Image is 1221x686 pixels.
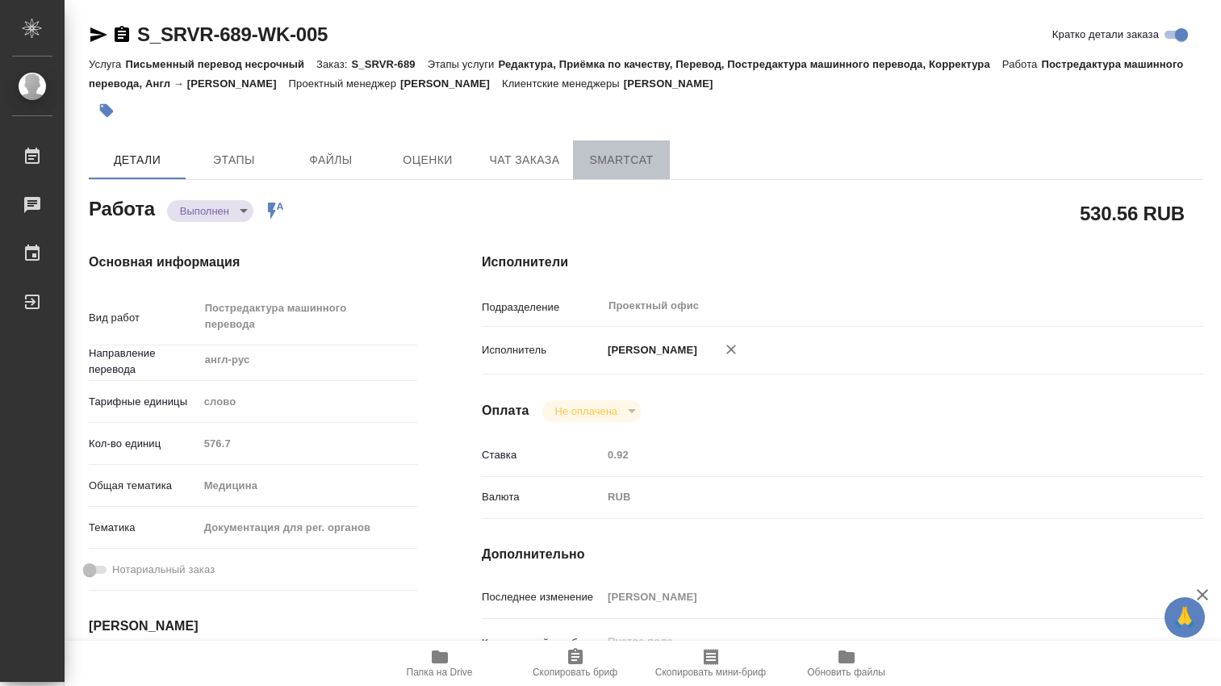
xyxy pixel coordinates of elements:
[89,478,199,494] p: Общая тематика
[389,150,466,170] span: Оценки
[316,58,351,70] p: Заказ:
[89,310,199,326] p: Вид работ
[407,667,473,678] span: Папка на Drive
[602,342,697,358] p: [PERSON_NAME]
[89,253,417,272] h4: Основная информация
[89,345,199,378] p: Направление перевода
[89,394,199,410] p: Тарифные единицы
[508,641,643,686] button: Скопировать бриф
[498,58,1001,70] p: Редактура, Приёмка по качеству, Перевод, Постредактура машинного перевода, Корректура
[482,299,602,316] p: Подразделение
[289,77,400,90] p: Проектный менеджер
[89,617,417,636] h4: [PERSON_NAME]
[98,150,176,170] span: Детали
[1165,597,1205,638] button: 🙏
[112,562,215,578] span: Нотариальный заказ
[482,253,1203,272] h4: Исполнители
[199,388,417,416] div: слово
[175,204,234,218] button: Выполнен
[428,58,499,70] p: Этапы услуги
[1052,27,1159,43] span: Кратко детали заказа
[89,520,199,536] p: Тематика
[1171,600,1198,634] span: 🙏
[125,58,316,70] p: Письменный перевод несрочный
[533,667,617,678] span: Скопировать бриф
[89,25,108,44] button: Скопировать ссылку для ЯМессенджера
[807,667,885,678] span: Обновить файлы
[602,483,1144,511] div: RUB
[89,58,125,70] p: Услуга
[199,432,417,455] input: Пустое поле
[655,667,766,678] span: Скопировать мини-бриф
[89,193,155,222] h2: Работа
[89,436,199,452] p: Кол-во единиц
[542,400,642,422] div: Выполнен
[89,93,124,128] button: Добавить тэг
[482,447,602,463] p: Ставка
[486,150,563,170] span: Чат заказа
[199,472,417,500] div: Медицина
[482,489,602,505] p: Валюта
[167,200,253,222] div: Выполнен
[1002,58,1042,70] p: Работа
[602,443,1144,466] input: Пустое поле
[550,404,622,418] button: Не оплачена
[1080,199,1185,227] h2: 530.56 RUB
[482,589,602,605] p: Последнее изменение
[583,150,660,170] span: SmartCat
[482,401,529,420] h4: Оплата
[502,77,624,90] p: Клиентские менеджеры
[713,332,749,367] button: Удалить исполнителя
[602,585,1144,609] input: Пустое поле
[482,342,602,358] p: Исполнитель
[643,641,779,686] button: Скопировать мини-бриф
[400,77,502,90] p: [PERSON_NAME]
[779,641,914,686] button: Обновить файлы
[199,514,417,542] div: Документация для рег. органов
[112,25,132,44] button: Скопировать ссылку
[482,545,1203,564] h4: Дополнительно
[195,150,273,170] span: Этапы
[292,150,370,170] span: Файлы
[137,23,328,45] a: S_SRVR-689-WK-005
[351,58,427,70] p: S_SRVR-689
[482,635,602,651] p: Комментарий к работе
[624,77,725,90] p: [PERSON_NAME]
[372,641,508,686] button: Папка на Drive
